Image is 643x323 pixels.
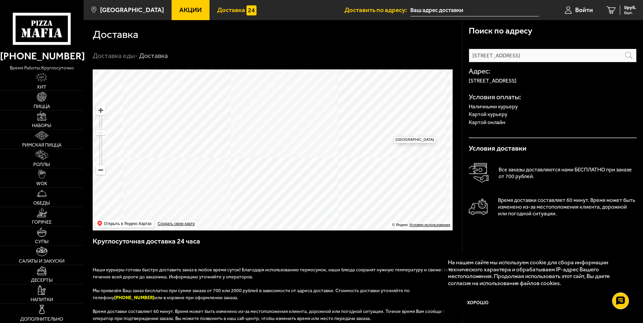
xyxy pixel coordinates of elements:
[32,220,52,225] span: Горячее
[139,52,168,60] div: Доставка
[469,68,637,75] h4: Адрес:
[469,112,637,117] p: Картой курьеру
[93,267,452,280] span: Наши курьеры готовы быстро доставить заказ в любое время суток! Благодаря использованию термосумо...
[36,181,47,186] span: WOK
[33,162,50,167] span: Роллы
[95,220,154,228] ymaps: Открыть в Яндекс.Картах
[469,104,637,109] p: Наличными курьеру
[156,221,196,226] a: Создать свою карту
[448,259,624,287] p: На нашем сайте мы используем cookie для сбора информации технического характера и обрабатываем IP...
[37,85,46,90] span: Хит
[469,27,532,35] h3: Поиск по адресу
[20,317,63,322] span: Дополнительно
[469,120,637,125] p: Картой онлайн
[469,163,489,183] img: Оплата доставки
[575,7,593,13] span: Войти
[22,143,61,148] span: Римская пицца
[498,197,637,217] p: Время доставки составляет 60 минут. Время может быть изменено из-за местоположения клиента, дорож...
[19,259,64,264] span: Салаты и закуски
[93,309,445,321] span: Время доставки составляет 60 минут. Время может быть изменено из-за местоположения клиента, дорож...
[448,293,508,313] button: Хорошо
[345,7,410,13] span: Доставить по адресу:
[392,223,408,227] ymaps: © Яндекс
[469,78,637,84] p: [STREET_ADDRESS]
[469,145,637,152] h3: Условия доставки
[31,278,53,283] span: Десерты
[93,288,410,301] span: Мы привезём Ваш заказ бесплатно при сумме заказа от 700 или 2000 рублей в зависимости от адреса д...
[469,94,637,101] h4: Условия оплаты:
[246,5,257,15] img: 15daf4d41897b9f0e9f617042186c801.svg
[114,295,154,301] b: [PHONE_NUMBER]
[499,166,637,180] p: Все заказы доставляются нами БЕСПЛАТНО при заказе от 700 рублей.
[409,223,450,227] a: Условия использования
[104,220,152,228] ymaps: Открыть в Яндекс.Картах
[100,7,164,13] span: [GEOGRAPHIC_DATA]
[31,298,53,302] span: Напитки
[410,4,539,16] input: Ваш адрес доставки
[217,7,245,13] span: Доставка
[32,123,51,128] span: Наборы
[396,138,434,142] ymaps: [GEOGRAPHIC_DATA]
[93,29,138,40] h1: Доставка
[93,52,138,60] a: Доставка еды-
[624,11,636,15] span: 0 шт.
[469,199,488,215] img: Автомобиль доставки
[93,236,453,253] h3: Круглосуточная доставка 24 часа
[624,5,636,10] span: 0 руб.
[179,7,202,13] span: Акции
[35,239,49,244] span: Супы
[469,49,637,62] input: Введите название улицы
[33,201,50,206] span: Обеды
[34,104,50,109] span: Пицца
